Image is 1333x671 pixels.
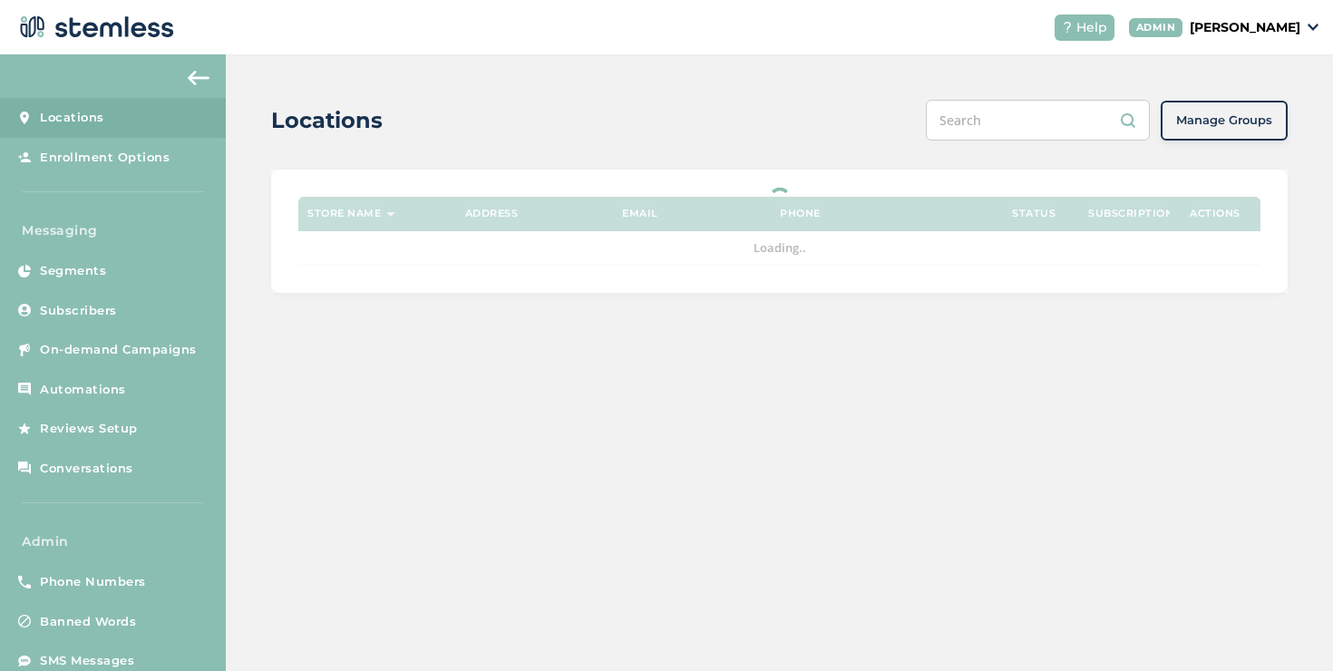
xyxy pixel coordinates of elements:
[40,381,126,399] span: Automations
[40,573,146,591] span: Phone Numbers
[1129,18,1183,37] div: ADMIN
[188,71,209,85] img: icon-arrow-back-accent-c549486e.svg
[1176,112,1272,130] span: Manage Groups
[1242,584,1333,671] iframe: Chat Widget
[1062,22,1073,33] img: icon-help-white-03924b79.svg
[271,104,383,137] h2: Locations
[1076,18,1107,37] span: Help
[1161,101,1288,141] button: Manage Groups
[40,460,133,478] span: Conversations
[1190,18,1300,37] p: [PERSON_NAME]
[15,9,174,45] img: logo-dark-0685b13c.svg
[40,149,170,167] span: Enrollment Options
[40,262,106,280] span: Segments
[40,652,134,670] span: SMS Messages
[40,613,136,631] span: Banned Words
[40,302,117,320] span: Subscribers
[926,100,1150,141] input: Search
[40,109,104,127] span: Locations
[1308,24,1318,31] img: icon_down-arrow-small-66adaf34.svg
[40,341,197,359] span: On-demand Campaigns
[40,420,138,438] span: Reviews Setup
